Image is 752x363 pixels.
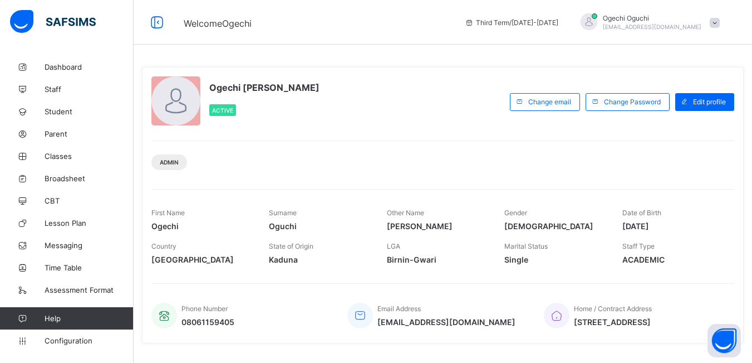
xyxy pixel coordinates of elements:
[693,98,726,106] span: Edit profile
[603,14,701,22] span: Ogechi Oguchi
[622,255,723,264] span: ACADEMIC
[45,285,134,294] span: Assessment Format
[45,314,133,323] span: Help
[622,242,655,250] span: Staff Type
[569,13,725,32] div: OgechiOguchi
[504,221,605,231] span: [DEMOGRAPHIC_DATA]
[377,304,421,313] span: Email Address
[574,304,652,313] span: Home / Contract Address
[45,219,134,228] span: Lesson Plan
[504,242,548,250] span: Marital Status
[387,255,488,264] span: Birnin-Gwari
[622,209,661,217] span: Date of Birth
[209,82,320,93] span: Ogechi [PERSON_NAME]
[387,242,400,250] span: LGA
[151,242,176,250] span: Country
[387,221,488,231] span: [PERSON_NAME]
[45,336,133,345] span: Configuration
[160,159,179,166] span: Admin
[45,174,134,183] span: Broadsheet
[269,255,370,264] span: Kaduna
[574,317,652,327] span: [STREET_ADDRESS]
[504,255,605,264] span: Single
[707,324,741,357] button: Open asap
[45,241,134,250] span: Messaging
[504,209,527,217] span: Gender
[604,98,661,106] span: Change Password
[151,221,252,231] span: Ogechi
[387,209,424,217] span: Other Name
[45,62,134,71] span: Dashboard
[10,10,96,33] img: safsims
[45,152,134,161] span: Classes
[45,263,134,272] span: Time Table
[184,18,252,29] span: Welcome Ogechi
[603,23,701,30] span: [EMAIL_ADDRESS][DOMAIN_NAME]
[181,317,234,327] span: 08061159405
[528,98,571,106] span: Change email
[465,18,558,27] span: session/term information
[45,196,134,205] span: CBT
[45,107,134,116] span: Student
[151,209,185,217] span: First Name
[45,85,134,94] span: Staff
[269,209,297,217] span: Surname
[212,107,233,114] span: Active
[269,221,370,231] span: Oguchi
[377,317,515,327] span: [EMAIL_ADDRESS][DOMAIN_NAME]
[181,304,228,313] span: Phone Number
[45,129,134,138] span: Parent
[622,221,723,231] span: [DATE]
[269,242,313,250] span: State of Origin
[151,255,252,264] span: [GEOGRAPHIC_DATA]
